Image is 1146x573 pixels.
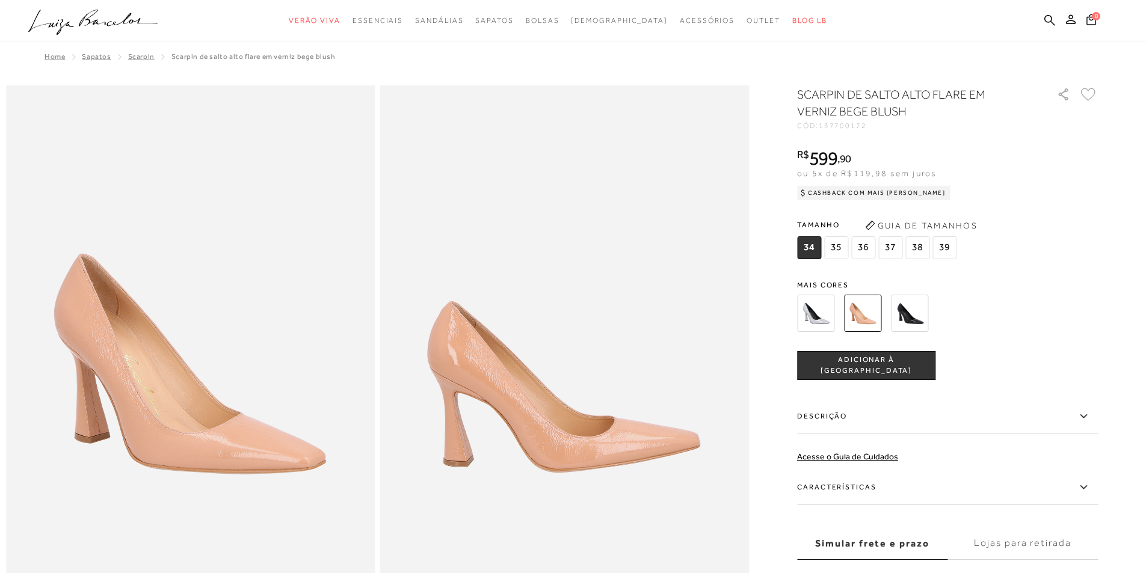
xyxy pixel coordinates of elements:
a: categoryNavScreenReaderText [526,10,559,32]
button: ADICIONAR À [GEOGRAPHIC_DATA] [797,351,935,380]
a: categoryNavScreenReaderText [289,10,340,32]
label: Descrição [797,399,1098,434]
i: R$ [797,149,809,160]
img: SCARPIN DE SALTO ALTO FLARE EM VERNIZ PRETO [891,295,928,332]
a: categoryNavScreenReaderText [747,10,780,32]
span: 34 [797,236,821,259]
a: SAPATOS [82,52,111,61]
a: noSubCategoriesText [571,10,668,32]
span: 35 [824,236,848,259]
a: Acesse o Guia de Cuidados [797,452,898,461]
a: Scarpin [128,52,155,61]
span: [DEMOGRAPHIC_DATA] [571,16,668,25]
label: Simular frete e prazo [797,527,947,560]
img: SCARPIN DE SALTO ALTO FLARE EM VERNIZ BEGE BLUSH [844,295,881,332]
span: 0 [1092,12,1100,20]
i: , [837,153,851,164]
span: 36 [851,236,875,259]
a: categoryNavScreenReaderText [680,10,735,32]
a: categoryNavScreenReaderText [415,10,463,32]
span: 137700172 [819,121,867,130]
button: 0 [1083,13,1100,29]
span: Acessórios [680,16,735,25]
span: SCARPIN DE SALTO ALTO FLARE EM VERNIZ BEGE BLUSH [171,52,336,61]
a: categoryNavScreenReaderText [353,10,403,32]
span: Bolsas [526,16,559,25]
div: Cashback com Mais [PERSON_NAME] [797,186,950,200]
span: Mais cores [797,281,1098,289]
span: Verão Viva [289,16,340,25]
span: Sapatos [475,16,513,25]
button: Guia de Tamanhos [861,216,981,235]
span: 39 [932,236,957,259]
span: BLOG LB [792,16,827,25]
a: categoryNavScreenReaderText [475,10,513,32]
label: Características [797,470,1098,505]
span: ou 5x de R$119,98 sem juros [797,168,936,178]
span: Outlet [747,16,780,25]
span: 90 [840,152,851,165]
label: Lojas para retirada [947,527,1098,560]
img: SCARPIN DE SALTO ALTO FLARE EM COBRA METALIZADA PRATA [797,295,834,332]
span: 599 [809,147,837,169]
span: 38 [905,236,929,259]
span: 37 [878,236,902,259]
a: BLOG LB [792,10,827,32]
a: Home [45,52,65,61]
h1: SCARPIN DE SALTO ALTO FLARE EM VERNIZ BEGE BLUSH [797,86,1023,120]
span: Sandálias [415,16,463,25]
div: CÓD: [797,122,1038,129]
span: ADICIONAR À [GEOGRAPHIC_DATA] [798,355,935,376]
span: Tamanho [797,216,960,234]
span: Essenciais [353,16,403,25]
